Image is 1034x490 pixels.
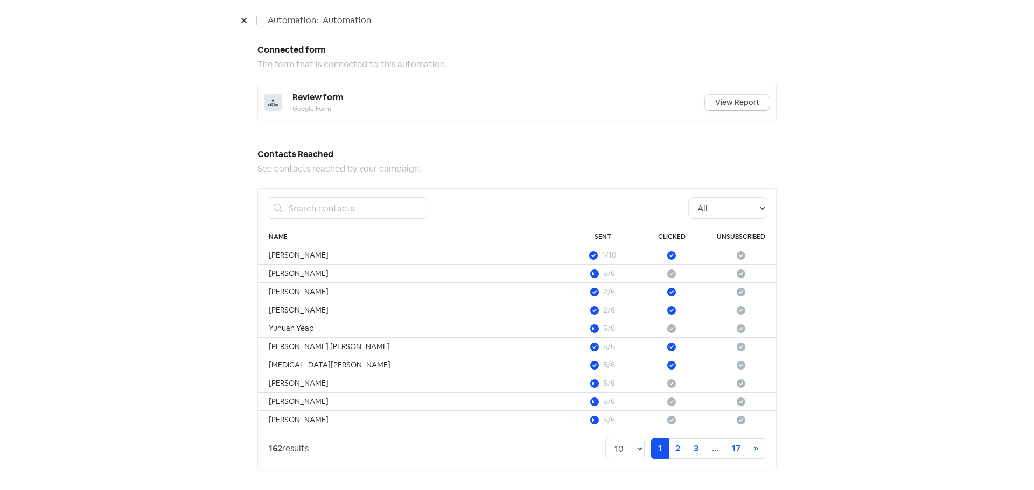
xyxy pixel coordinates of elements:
h5: Contacts Reached [257,146,777,162]
th: Name [258,228,568,246]
td: Yuhuan Yeap [258,319,568,338]
span: » [754,443,758,454]
a: 1 [651,438,669,459]
td: [PERSON_NAME] [258,265,568,283]
td: [PERSON_NAME] [258,393,568,411]
th: Clicked [637,228,706,246]
div: 5/6 [603,414,615,425]
div: See contacts reached by your campaign. [257,162,777,175]
a: Next [747,438,765,459]
span: Review form [292,91,344,103]
th: Sent [568,228,637,246]
td: [PERSON_NAME] [258,374,568,393]
td: [PERSON_NAME] [258,283,568,301]
div: The form that is connected to this automation. [257,58,777,71]
div: 5/6 [603,341,615,352]
td: [PERSON_NAME] [258,411,568,429]
th: Unsubscribed [706,228,776,246]
div: 5/6 [603,378,615,389]
div: 5/6 [603,268,615,279]
a: View Report [705,95,770,110]
div: 1/10 [602,250,616,261]
td: [MEDICAL_DATA][PERSON_NAME] [258,356,568,374]
div: 2/6 [603,286,615,297]
div: 2/6 [603,304,615,316]
input: Search contacts [282,197,428,219]
h5: Connected form [257,42,777,58]
a: 17 [725,438,747,459]
td: [PERSON_NAME] [PERSON_NAME] [258,338,568,356]
a: 2 [668,438,687,459]
div: 5/6 [603,359,615,371]
a: 3 [687,438,705,459]
div: 5/6 [603,323,615,334]
strong: 162 [269,443,282,454]
div: Google Form [292,104,705,113]
td: [PERSON_NAME] [258,246,568,265]
div: results [269,442,309,455]
a: ... [705,438,725,459]
td: [PERSON_NAME] [258,301,568,319]
div: 5/6 [603,396,615,407]
span: Automation: [268,14,318,27]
